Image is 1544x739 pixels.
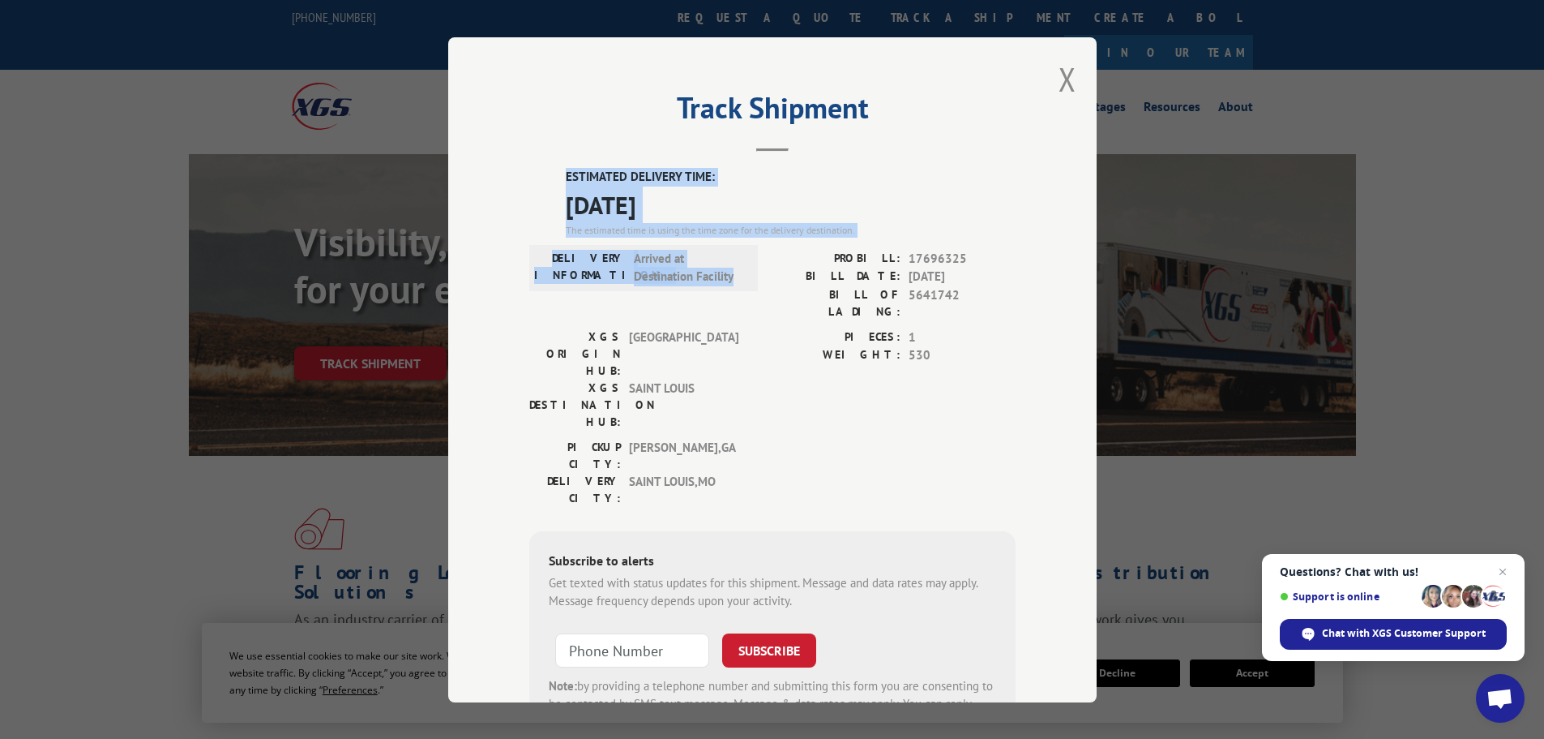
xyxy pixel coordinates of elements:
label: XGS ORIGIN HUB: [529,328,621,379]
label: ESTIMATED DELIVERY TIME: [566,168,1016,187]
span: 17696325 [909,249,1016,268]
div: Get texted with status updates for this shipment. Message and data rates may apply. Message frequ... [549,574,996,610]
span: SAINT LOUIS [629,379,738,430]
div: The estimated time is using the time zone for the delivery destination. [566,222,1016,237]
span: Close chat [1493,562,1512,582]
label: DELIVERY CITY: [529,472,621,506]
label: PICKUP CITY: [529,438,621,472]
span: [DATE] [909,268,1016,286]
div: by providing a telephone number and submitting this form you are consenting to be contacted by SM... [549,677,996,732]
label: BILL OF LADING: [772,286,900,320]
span: [PERSON_NAME] , GA [629,438,738,472]
span: [DATE] [566,186,1016,222]
label: XGS DESTINATION HUB: [529,379,621,430]
button: SUBSCRIBE [722,633,816,667]
div: Open chat [1476,674,1525,723]
span: [GEOGRAPHIC_DATA] [629,328,738,379]
label: PIECES: [772,328,900,346]
label: PROBILL: [772,249,900,268]
input: Phone Number [555,633,709,667]
span: 530 [909,346,1016,365]
button: Close modal [1059,58,1076,101]
span: Questions? Chat with us! [1280,565,1507,578]
div: Subscribe to alerts [549,550,996,574]
span: Chat with XGS Customer Support [1322,626,1486,641]
div: Chat with XGS Customer Support [1280,619,1507,650]
strong: Note: [549,677,577,693]
span: 5641742 [909,286,1016,320]
label: BILL DATE: [772,268,900,286]
span: Arrived at Destination Facility [634,249,743,286]
span: SAINT LOUIS , MO [629,472,738,506]
h2: Track Shipment [529,97,1016,127]
label: WEIGHT: [772,346,900,365]
span: 1 [909,328,1016,346]
span: Support is online [1280,591,1416,603]
label: DELIVERY INFORMATION: [534,249,626,286]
